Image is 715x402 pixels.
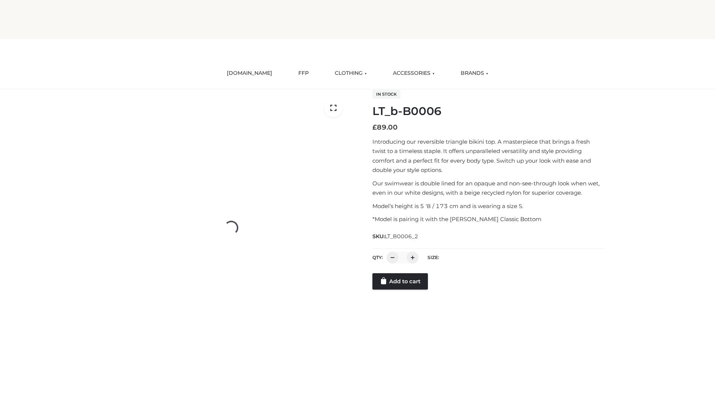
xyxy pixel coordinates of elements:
a: BRANDS [455,65,494,82]
span: LT_B0006_2 [385,233,418,240]
p: Introducing our reversible triangle bikini top. A masterpiece that brings a fresh twist to a time... [372,137,604,175]
p: Model’s height is 5 ‘8 / 173 cm and is wearing a size S. [372,201,604,211]
p: Our swimwear is double lined for an opaque and non-see-through look when wet, even in our white d... [372,179,604,198]
h1: LT_b-B0006 [372,105,604,118]
span: SKU: [372,232,419,241]
bdi: 89.00 [372,123,398,131]
span: £ [372,123,377,131]
a: FFP [293,65,314,82]
a: Add to cart [372,273,428,290]
label: Size: [428,255,439,260]
label: QTY: [372,255,383,260]
a: CLOTHING [329,65,372,82]
span: In stock [372,90,400,99]
a: ACCESSORIES [387,65,440,82]
a: [DOMAIN_NAME] [221,65,278,82]
p: *Model is pairing it with the [PERSON_NAME] Classic Bottom [372,214,604,224]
